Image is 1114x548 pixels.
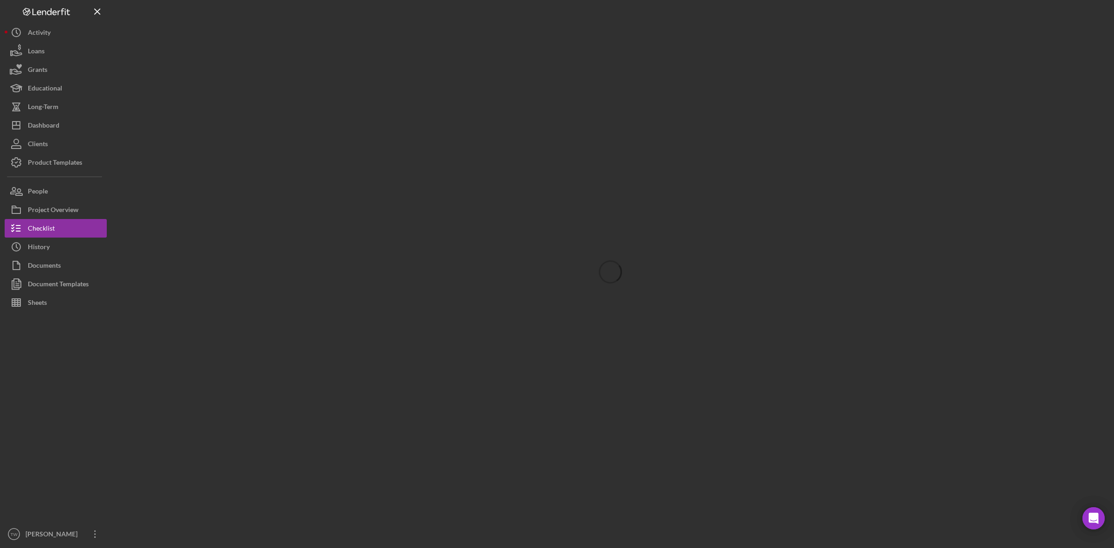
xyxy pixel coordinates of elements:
[28,238,50,258] div: History
[5,293,107,312] button: Sheets
[28,256,61,277] div: Documents
[28,60,47,81] div: Grants
[28,182,48,203] div: People
[28,200,78,221] div: Project Overview
[5,219,107,238] button: Checklist
[28,79,62,100] div: Educational
[5,525,107,543] button: TW[PERSON_NAME]
[5,275,107,293] button: Document Templates
[23,525,84,546] div: [PERSON_NAME]
[28,97,58,118] div: Long-Term
[5,256,107,275] button: Documents
[5,23,107,42] button: Activity
[28,42,45,63] div: Loans
[28,219,55,240] div: Checklist
[5,42,107,60] button: Loans
[5,153,107,172] button: Product Templates
[5,97,107,116] button: Long-Term
[28,23,51,44] div: Activity
[28,275,89,296] div: Document Templates
[28,135,48,155] div: Clients
[5,200,107,219] button: Project Overview
[5,135,107,153] button: Clients
[5,79,107,97] button: Educational
[11,532,18,537] text: TW
[5,116,107,135] button: Dashboard
[28,153,82,174] div: Product Templates
[28,116,59,137] div: Dashboard
[5,238,107,256] button: History
[1082,507,1105,529] div: Open Intercom Messenger
[5,182,107,200] button: People
[5,60,107,79] button: Grants
[28,293,47,314] div: Sheets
